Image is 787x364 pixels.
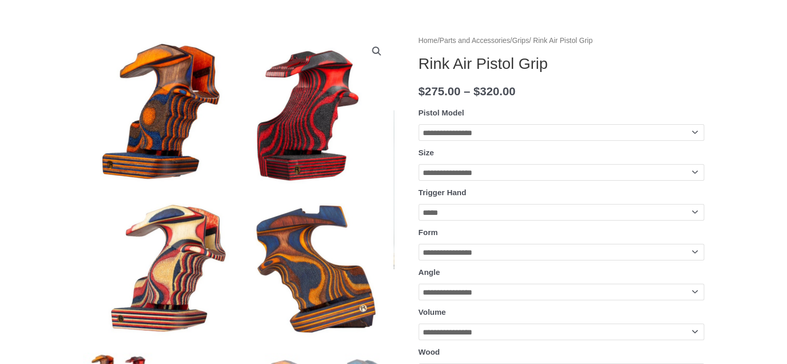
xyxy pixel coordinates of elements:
a: Parts and Accessories [439,37,510,45]
label: Angle [419,268,440,276]
label: Form [419,228,438,237]
label: Pistol Model [419,108,464,117]
label: Volume [419,308,446,316]
a: Home [419,37,438,45]
span: $ [473,85,480,98]
bdi: 320.00 [473,85,515,98]
label: Trigger Hand [419,188,467,197]
nav: Breadcrumb [419,34,704,48]
span: $ [419,85,425,98]
a: Grips [512,37,529,45]
bdi: 275.00 [419,85,461,98]
label: Size [419,148,434,157]
a: View full-screen image gallery [367,42,386,61]
h1: Rink Air Pistol Grip [419,54,704,73]
span: – [464,85,470,98]
label: Wood [419,347,440,356]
